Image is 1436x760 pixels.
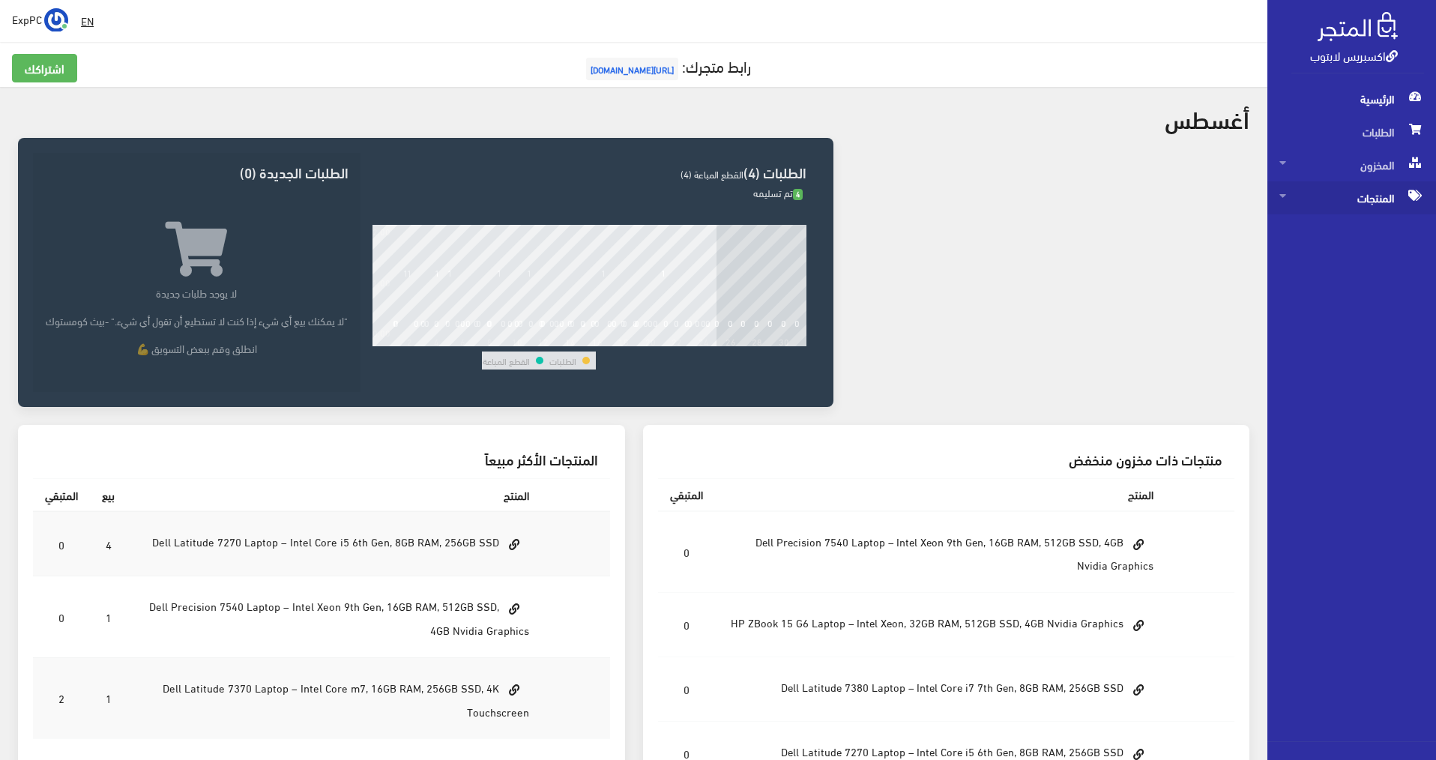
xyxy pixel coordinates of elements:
td: HP ZBook 15 G6 Laptop – Intel Xeon, 32GB RAM, 512GB SSD, 4GB Nvidia Graphics [715,593,1166,657]
td: 0 [33,511,90,576]
span: الطلبات [1279,115,1424,148]
th: المنتج [127,479,541,512]
a: اكسبريس لابتوب [1310,44,1398,66]
div: 2 [407,336,412,346]
div: 18 [618,336,629,346]
span: المخزون [1279,148,1424,181]
div: 10 [512,336,522,346]
span: القطع المباعة (4) [681,165,743,183]
p: "لا يمكنك بيع أي شيء إذا كنت لا تستطيع أن تقول أي شيء." -بيث كومستوك [45,313,348,328]
iframe: Drift Widget Chat Controller [18,657,75,714]
a: الطلبات [1267,115,1436,148]
div: 24 [699,336,709,346]
th: المتبقي [33,479,90,512]
div: 12 [538,336,549,346]
a: ... ExpPC [12,7,68,31]
td: الطلبات [549,352,577,370]
span: ExpPC [12,10,42,28]
td: Dell Precision 7540 Laptop – Intel Xeon 9th Gen, 16GB RAM, 512GB SSD, 4GB Nvidia Graphics [715,511,1166,593]
img: ... [44,8,68,32]
u: EN [81,11,94,30]
h3: الطلبات الجديدة (0) [45,165,348,179]
td: 0 [658,593,715,657]
a: رابط متجرك:[URL][DOMAIN_NAME] [582,52,751,79]
td: 0 [658,657,715,722]
td: Dell Latitude 7370 Laptop – Intel Core m7, 16GB RAM, 256GB SSD, 4K Touchscreen [127,657,541,738]
div: 4 [434,336,439,346]
th: المتبقي [658,479,715,511]
td: 0 [33,576,90,657]
span: الرئيسية [1279,82,1424,115]
div: 20 [645,336,656,346]
a: اشتراكك [12,54,77,82]
td: 1 [90,657,127,738]
td: القطع المباعة [482,352,531,370]
div: 6 [460,336,465,346]
span: 4 [793,189,803,200]
a: EN [75,7,100,34]
div: 14 [565,336,576,346]
span: [URL][DOMAIN_NAME] [586,58,678,80]
td: Dell Latitude 7380 Laptop – Intel Core i7 7th Gen, 8GB RAM, 256GB SSD [715,657,1166,722]
h3: المنتجات الأكثر مبيعاً [45,452,598,466]
div: 26 [725,336,736,346]
h2: أغسطس [1165,105,1249,131]
a: المنتجات [1267,181,1436,214]
td: 4 [90,511,127,576]
td: Dell Latitude 7270 Laptop – Intel Core i5 6th Gen, 8GB RAM, 256GB SSD [127,511,541,576]
td: 1 [90,576,127,657]
img: . [1318,12,1398,41]
div: 22 [672,336,682,346]
h3: الطلبات (4) [372,165,806,179]
a: الرئيسية [1267,82,1436,115]
div: 8 [487,336,492,346]
td: Dell Precision 7540 Laptop – Intel Xeon 9th Gen, 16GB RAM, 512GB SSD, 4GB Nvidia Graphics [127,576,541,657]
div: 28 [752,336,762,346]
div: 16 [592,336,603,346]
a: المخزون [1267,148,1436,181]
td: 0 [658,511,715,593]
span: تم تسليمه [753,184,803,202]
p: لا يوجد طلبات جديدة [45,285,348,301]
th: المنتج [715,479,1166,511]
th: بيع [90,479,127,512]
span: المنتجات [1279,181,1424,214]
p: انطلق وقم ببعض التسويق 💪 [45,340,348,356]
div: 30 [779,336,789,346]
h3: منتجات ذات مخزون منخفض [670,452,1223,466]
